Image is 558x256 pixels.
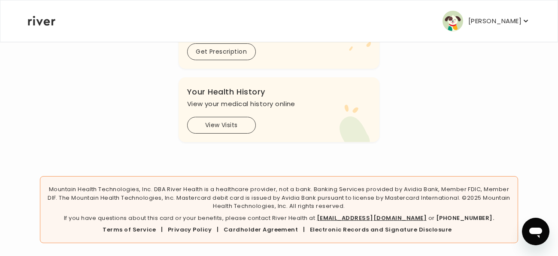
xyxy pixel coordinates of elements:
div: | | | [47,226,510,234]
button: user avatar[PERSON_NAME] [443,11,530,31]
a: Privacy Policy [168,226,212,234]
p: View your medical history online [187,98,371,110]
iframe: Button to launch messaging window, conversation in progress [522,218,549,245]
a: Terms of Service [103,226,156,234]
button: Get Prescription [187,43,256,60]
a: Cardholder Agreement [224,226,298,234]
a: [PHONE_NUMBER]. [436,214,494,222]
p: Mountain Health Technologies, Inc. DBA River Health is a healthcare provider, not a bank. Banking... [47,185,510,210]
a: Electronic Records and Signature Disclosure [310,226,452,234]
img: user avatar [443,11,463,31]
button: View Visits [187,117,256,134]
p: If you have questions about this card or your benefits, please contact River Health at or [47,214,510,222]
a: [EMAIL_ADDRESS][DOMAIN_NAME] [317,214,427,222]
p: [PERSON_NAME] [468,15,522,27]
h3: Your Health History [187,86,371,98]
